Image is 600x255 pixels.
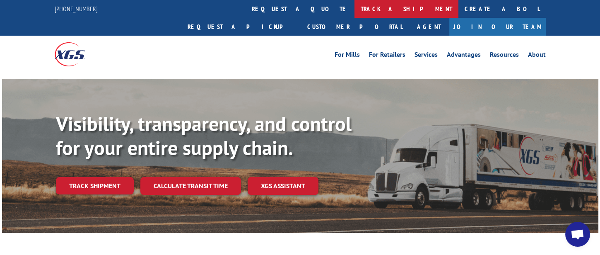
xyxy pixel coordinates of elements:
a: Resources [490,51,519,61]
a: Advantages [447,51,481,61]
a: Track shipment [56,177,134,194]
a: About [528,51,546,61]
a: Agent [409,18,449,36]
a: Calculate transit time [140,177,241,195]
div: Open chat [565,222,590,247]
b: Visibility, transparency, and control for your entire supply chain. [56,111,352,160]
a: For Retailers [369,51,405,61]
a: [PHONE_NUMBER] [55,5,98,13]
a: Request a pickup [181,18,301,36]
a: Customer Portal [301,18,409,36]
a: For Mills [335,51,360,61]
a: XGS ASSISTANT [248,177,318,195]
a: Join Our Team [449,18,546,36]
a: Services [414,51,438,61]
